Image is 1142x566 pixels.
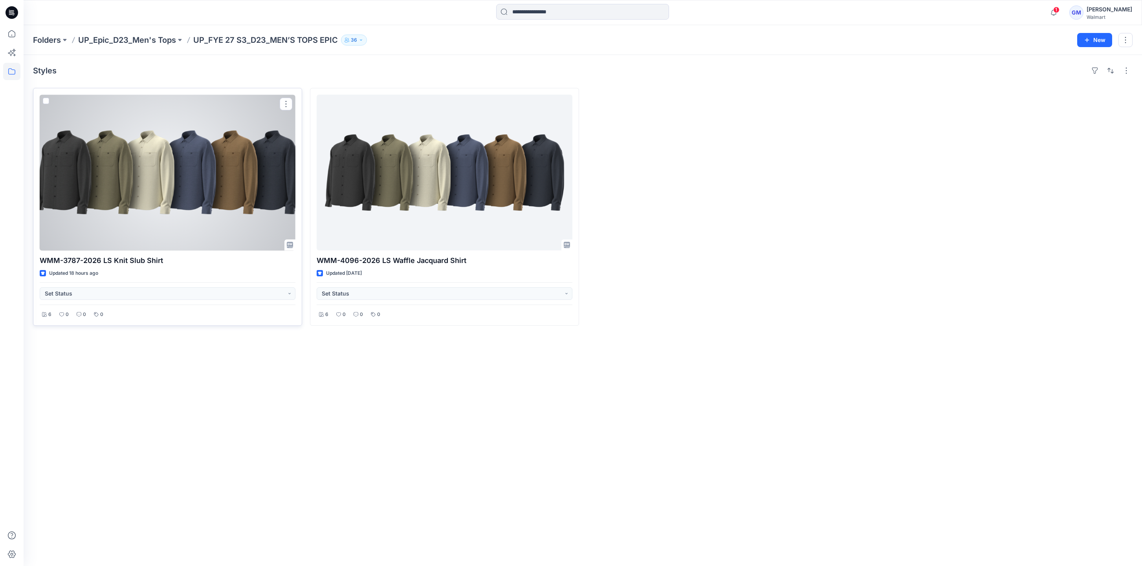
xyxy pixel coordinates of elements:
p: 6 [325,310,328,319]
button: New [1077,33,1112,47]
p: Updated [DATE] [326,269,362,278]
a: UP_Epic_D23_Men's Tops [78,35,176,46]
div: GM [1069,5,1083,20]
a: Folders [33,35,61,46]
p: 0 [343,310,346,319]
p: 0 [360,310,363,319]
div: Walmart [1087,14,1132,20]
p: 0 [66,310,69,319]
p: Updated 18 hours ago [49,269,98,278]
p: 6 [48,310,51,319]
p: UP_FYE 27 S3_D23_MEN’S TOPS EPIC [193,35,338,46]
p: WMM-3787-2026 LS Knit Slub Shirt [40,255,295,266]
p: 0 [100,310,103,319]
div: [PERSON_NAME] [1087,5,1132,14]
p: 0 [377,310,380,319]
a: WMM-4096-2026 LS Waffle Jacquard Shirt [317,95,572,250]
span: 1 [1053,7,1060,13]
button: 36 [341,35,367,46]
h4: Styles [33,66,57,75]
a: WMM-3787-2026 LS Knit Slub Shirt [40,95,295,250]
p: 36 [351,36,357,44]
p: WMM-4096-2026 LS Waffle Jacquard Shirt [317,255,572,266]
p: 0 [83,310,86,319]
